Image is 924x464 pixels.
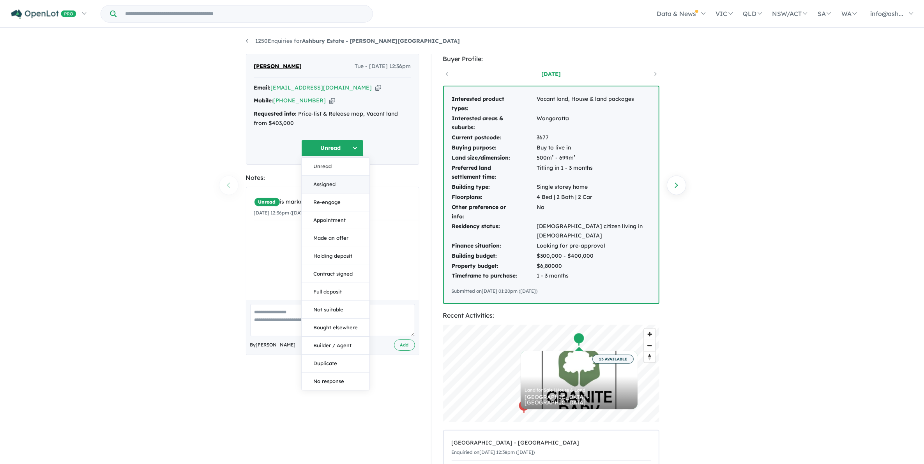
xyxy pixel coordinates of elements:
div: [GEOGRAPHIC_DATA] - [GEOGRAPHIC_DATA] [452,438,651,448]
td: No [537,202,651,222]
td: $300,000 - $400,000 [537,251,651,261]
span: info@ash... [870,10,903,18]
button: Full deposit [302,283,369,301]
strong: Email: [254,84,271,91]
button: Copy [375,84,381,92]
td: Floorplans: [452,192,537,202]
button: No response [302,373,369,390]
span: By [PERSON_NAME] [250,341,296,349]
td: Buy to live in [537,143,651,153]
div: Land for Sale | House & Land [525,388,634,392]
td: Buying purpose: [452,143,537,153]
strong: Requested info: [254,110,297,117]
button: Bought elsewhere [302,319,369,337]
button: Builder / Agent [302,337,369,355]
td: Finance situation: [452,241,537,251]
a: [GEOGRAPHIC_DATA] - [GEOGRAPHIC_DATA]Enquiried on[DATE] 12:38pm ([DATE]) [452,434,651,461]
td: Vacant land, House & land packages [537,94,651,114]
nav: breadcrumb [246,37,678,46]
button: Assigned [302,176,369,193]
div: Submitted on [DATE] 01:20pm ([DATE]) [452,287,651,295]
span: Reset bearing to north [644,352,655,362]
button: Re-engage [302,193,369,211]
td: Land size/dimension: [452,153,537,163]
div: Map marker [573,332,585,347]
div: Price-list & Release map, Vacant land from $403,000 [254,109,411,128]
button: Unread [301,140,364,156]
button: Holding deposit [302,247,369,265]
a: [DATE] [518,70,584,78]
div: is marked. [254,197,419,207]
td: Interested product types: [452,94,537,114]
canvas: Map [443,325,659,422]
td: $6,80000 [537,261,651,271]
button: Zoom in [644,329,655,340]
button: Not suitable [302,301,369,319]
button: Contract signed [302,265,369,283]
a: [EMAIL_ADDRESS][DOMAIN_NAME] [271,84,372,91]
img: Openlot PRO Logo White [11,9,76,19]
small: Enquiried on [DATE] 12:38pm ([DATE]) [452,449,535,455]
span: Unread [254,197,280,207]
td: Property budget: [452,261,537,271]
a: 13 AVAILABLE Land for Sale | House & Land [GEOGRAPHIC_DATA] - [GEOGRAPHIC_DATA] [521,351,638,409]
td: Single storey home [537,182,651,192]
a: [PHONE_NUMBER] [274,97,326,104]
div: Map marker [518,399,530,413]
td: Other preference or info: [452,202,537,222]
td: [DEMOGRAPHIC_DATA] citizen living in [DEMOGRAPHIC_DATA] [537,221,651,241]
td: Titling in 1 - 3 months [537,163,651,183]
span: Tue - [DATE] 12:36pm [355,62,411,71]
div: [GEOGRAPHIC_DATA] - [GEOGRAPHIC_DATA] [525,394,634,405]
span: [PERSON_NAME] [254,62,302,71]
td: 4 Bed | 2 Bath | 2 Car [537,192,651,202]
strong: Ashbury Estate - [PERSON_NAME][GEOGRAPHIC_DATA] [302,37,460,44]
td: Timeframe to purchase: [452,271,537,281]
div: Buyer Profile: [443,54,659,64]
td: 1 - 3 months [537,271,651,281]
button: Appointment [302,211,369,229]
td: Current postcode: [452,133,537,143]
button: Copy [329,97,335,105]
button: Reset bearing to north [644,351,655,362]
a: 1250Enquiries forAshbury Estate - [PERSON_NAME][GEOGRAPHIC_DATA] [246,37,460,44]
td: Building type: [452,182,537,192]
div: Recent Activities: [443,310,659,321]
button: Unread [302,158,369,176]
td: Interested areas & suburbs: [452,114,537,133]
td: Preferred land settlement time: [452,163,537,183]
span: 13 AVAILABLE [592,355,634,364]
td: Building budget: [452,251,537,261]
button: Zoom out [644,340,655,351]
td: Looking for pre-approval [537,241,651,251]
td: Wangaratta [537,114,651,133]
strong: Mobile: [254,97,274,104]
div: Unread [301,157,370,390]
td: 500m² - 699m² [537,153,651,163]
button: Made an offer [302,229,369,247]
td: Residency status: [452,221,537,241]
div: Map marker [518,400,530,414]
div: Notes: [246,172,419,183]
small: [DATE] 12:36pm ([DATE]) [254,210,309,216]
button: Add [394,339,415,351]
input: Try estate name, suburb, builder or developer [118,5,371,22]
td: 3677 [537,133,651,143]
button: Duplicate [302,355,369,373]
